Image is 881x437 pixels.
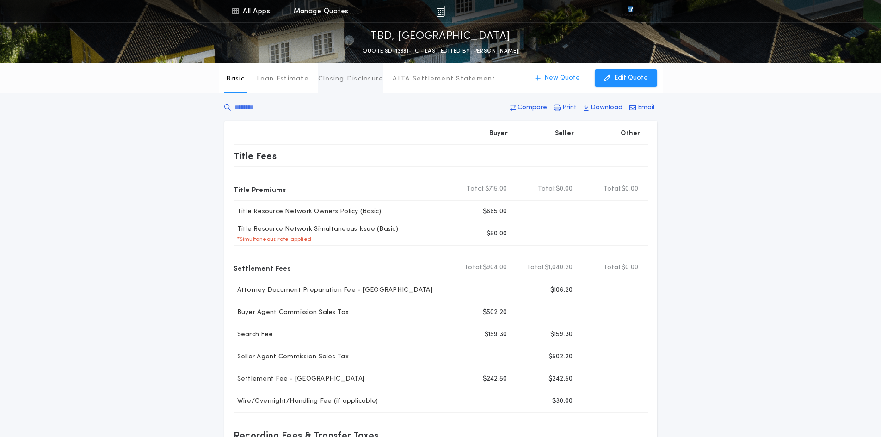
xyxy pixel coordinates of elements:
p: QUOTE SD-13331-TC - LAST EDITED BY [PERSON_NAME] [363,47,518,56]
span: $715.00 [485,185,507,194]
p: $242.50 [483,375,507,384]
p: Email [638,103,654,112]
b: Total: [467,185,485,194]
p: Settlement Fees [234,260,291,275]
p: Other [621,129,640,138]
p: $665.00 [483,207,507,216]
b: Total: [538,185,556,194]
span: $0.00 [556,185,573,194]
p: Title Resource Network Simultaneous Issue (Basic) [234,225,398,234]
p: Wire/Overnight/Handling Fee (if applicable) [234,397,378,406]
p: Edit Quote [614,74,648,83]
p: New Quote [544,74,580,83]
b: Total: [464,263,483,272]
p: Loan Estimate [257,74,309,84]
b: Total: [604,263,622,272]
img: img [436,6,445,17]
p: $106.20 [550,286,573,295]
p: $502.20 [548,352,573,362]
p: TBD, [GEOGRAPHIC_DATA] [370,29,510,44]
button: Print [551,99,579,116]
p: Seller [555,129,574,138]
b: Total: [527,263,545,272]
p: Download [591,103,622,112]
p: Buyer [489,129,508,138]
p: Basic [226,74,245,84]
p: $502.20 [483,308,507,317]
p: $242.50 [548,375,573,384]
p: $30.00 [552,397,573,406]
p: ALTA Settlement Statement [393,74,495,84]
p: Seller Agent Commission Sales Tax [234,352,349,362]
button: New Quote [526,69,589,87]
p: $50.00 [487,229,507,239]
p: Settlement Fee - [GEOGRAPHIC_DATA] [234,375,365,384]
p: $159.30 [485,330,507,339]
b: Total: [604,185,622,194]
p: Attorney Document Preparation Fee - [GEOGRAPHIC_DATA] [234,286,432,295]
p: * Simultaneous rate applied [234,236,312,243]
span: $0.00 [622,263,638,272]
button: Compare [507,99,550,116]
span: $1,040.20 [545,263,573,272]
p: Title Premiums [234,182,286,197]
button: Email [627,99,657,116]
p: Search Fee [234,330,273,339]
img: vs-icon [611,6,650,16]
button: Download [581,99,625,116]
p: Closing Disclosure [318,74,384,84]
button: Edit Quote [595,69,657,87]
p: $159.30 [550,330,573,339]
p: Title Resource Network Owners Policy (Basic) [234,207,382,216]
p: Title Fees [234,148,277,163]
span: $904.00 [483,263,507,272]
p: Buyer Agent Commission Sales Tax [234,308,349,317]
p: Compare [518,103,547,112]
p: Print [562,103,577,112]
span: $0.00 [622,185,638,194]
